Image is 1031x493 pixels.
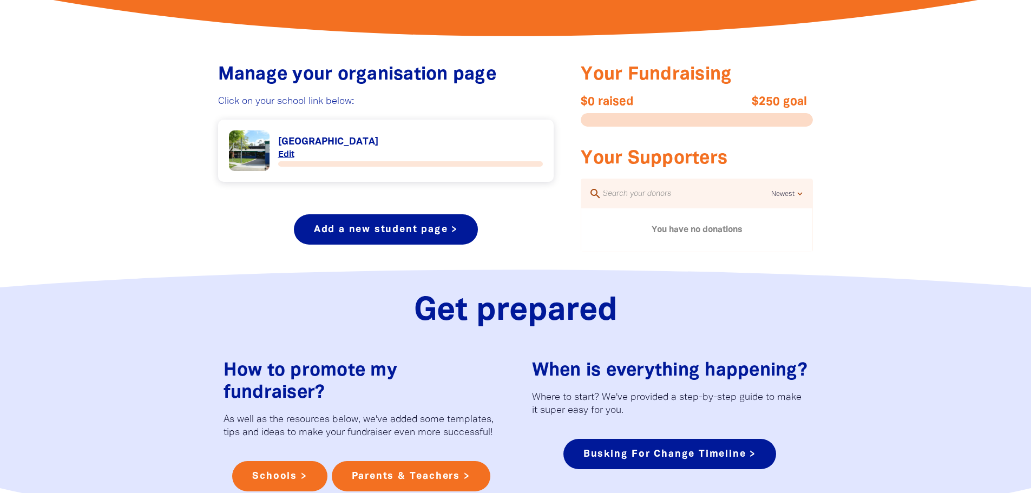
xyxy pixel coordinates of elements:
a: Add a new student page > [294,214,478,245]
span: How to promote my fundraiser? [224,363,397,402]
span: When is everything happening? [532,363,807,379]
span: Manage your organisation page [218,67,496,83]
span: $0 raised [581,95,697,108]
div: Paginated content [581,208,812,252]
a: Schools > [232,461,327,491]
div: Paginated content [229,130,543,171]
span: Your Supporters [581,150,727,167]
p: Click on your school link below: [218,95,554,108]
a: Busking For Change Timeline > [563,439,776,469]
span: Get prepared [414,297,618,326]
input: Search your donors [602,187,771,201]
a: Parents & Teachers > [332,461,490,491]
p: Where to start? We've provided a step-by-step guide to make it super easy for you. [532,391,808,417]
p: As well as the resources below, we've added some templates, tips and ideas to make your fundraise... [224,413,500,439]
i: search [589,187,602,200]
div: You have no donations [581,208,812,252]
span: Your Fundraising [581,67,732,83]
span: $250 goal [691,95,807,108]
